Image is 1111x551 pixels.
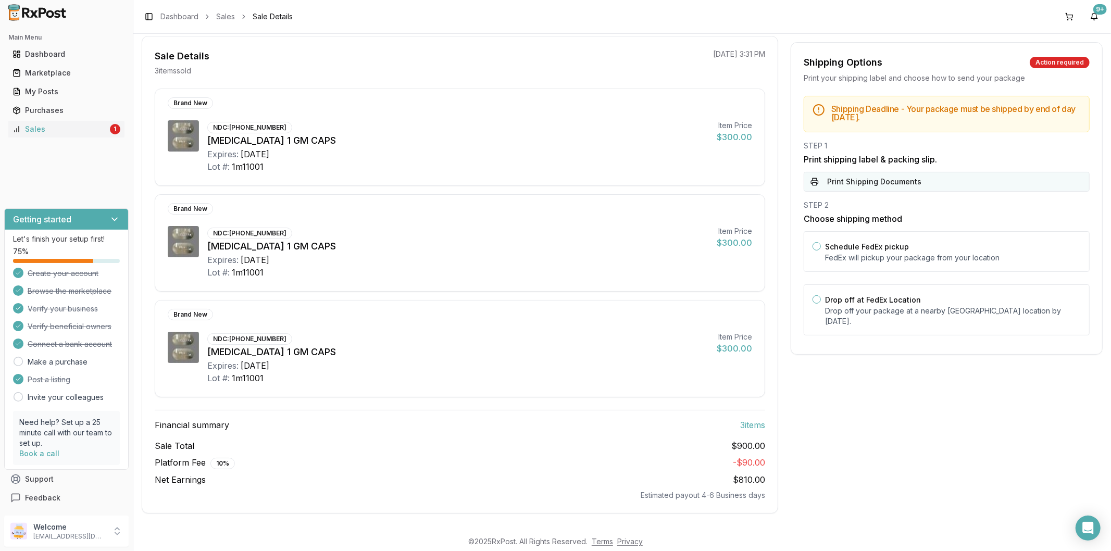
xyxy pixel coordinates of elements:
[28,268,98,279] span: Create your account
[216,11,235,22] a: Sales
[168,332,199,363] img: Vascepa 1 GM CAPS
[4,121,129,137] button: Sales1
[717,236,752,249] div: $300.00
[733,474,765,485] span: $810.00
[155,440,194,452] span: Sale Total
[592,537,613,546] a: Terms
[4,83,129,100] button: My Posts
[804,200,1090,210] div: STEP 2
[804,172,1090,192] button: Print Shipping Documents
[160,11,293,22] nav: breadcrumb
[10,523,27,540] img: User avatar
[241,359,269,372] div: [DATE]
[155,456,235,469] span: Platform Fee
[731,440,765,452] span: $900.00
[232,372,264,384] div: 1m11001
[207,372,230,384] div: Lot #:
[4,46,129,62] button: Dashboard
[168,120,199,152] img: Vascepa 1 GM CAPS
[28,374,70,385] span: Post a listing
[4,4,71,21] img: RxPost Logo
[717,120,752,131] div: Item Price
[155,66,191,76] p: 3 item s sold
[804,212,1090,225] h3: Choose shipping method
[155,473,206,486] span: Net Earnings
[207,345,708,359] div: [MEDICAL_DATA] 1 GM CAPS
[207,254,239,266] div: Expires:
[207,133,708,148] div: [MEDICAL_DATA] 1 GM CAPS
[804,73,1090,83] div: Print your shipping label and choose how to send your package
[825,253,1081,263] p: FedEx will pickup your package from your location
[617,537,643,546] a: Privacy
[740,419,765,431] span: 3 item s
[1076,516,1101,541] div: Open Intercom Messenger
[19,417,114,448] p: Need help? Set up a 25 minute call with our team to set up.
[713,49,765,59] p: [DATE] 3:31 PM
[8,45,124,64] a: Dashboard
[110,124,120,134] div: 1
[8,101,124,120] a: Purchases
[207,333,292,345] div: NDC: [PHONE_NUMBER]
[28,321,111,332] span: Verify beneficial owners
[13,246,29,257] span: 75 %
[733,457,765,468] span: - $90.00
[33,522,106,532] p: Welcome
[1093,4,1107,15] div: 9+
[253,11,293,22] span: Sale Details
[210,458,235,469] div: 10 %
[19,449,59,458] a: Book a call
[13,68,120,78] div: Marketplace
[4,470,129,489] button: Support
[33,532,106,541] p: [EMAIL_ADDRESS][DOMAIN_NAME]
[13,105,120,116] div: Purchases
[825,306,1081,327] p: Drop off your package at a nearby [GEOGRAPHIC_DATA] location by [DATE] .
[4,65,129,81] button: Marketplace
[28,339,112,349] span: Connect a bank account
[168,97,213,109] div: Brand New
[155,49,209,64] div: Sale Details
[831,105,1081,121] h5: Shipping Deadline - Your package must be shipped by end of day [DATE] .
[717,342,752,355] div: $300.00
[155,419,229,431] span: Financial summary
[207,228,292,239] div: NDC: [PHONE_NUMBER]
[8,33,124,42] h2: Main Menu
[8,64,124,82] a: Marketplace
[13,124,108,134] div: Sales
[717,226,752,236] div: Item Price
[825,295,921,304] label: Drop off at FedEx Location
[1086,8,1103,25] button: 9+
[717,332,752,342] div: Item Price
[28,286,111,296] span: Browse the marketplace
[232,160,264,173] div: 1m11001
[825,242,909,251] label: Schedule FedEx pickup
[4,102,129,119] button: Purchases
[13,86,120,97] div: My Posts
[13,213,71,226] h3: Getting started
[717,131,752,143] div: $300.00
[207,160,230,173] div: Lot #:
[207,122,292,133] div: NDC: [PHONE_NUMBER]
[8,120,124,139] a: Sales1
[804,153,1090,166] h3: Print shipping label & packing slip.
[207,148,239,160] div: Expires:
[28,357,88,367] a: Make a purchase
[804,55,882,70] div: Shipping Options
[28,392,104,403] a: Invite your colleagues
[8,82,124,101] a: My Posts
[168,203,213,215] div: Brand New
[168,309,213,320] div: Brand New
[207,239,708,254] div: [MEDICAL_DATA] 1 GM CAPS
[1030,57,1090,68] div: Action required
[4,489,129,507] button: Feedback
[804,141,1090,151] div: STEP 1
[207,359,239,372] div: Expires:
[25,493,60,503] span: Feedback
[160,11,198,22] a: Dashboard
[241,148,269,160] div: [DATE]
[168,226,199,257] img: Vascepa 1 GM CAPS
[155,490,765,500] div: Estimated payout 4-6 Business days
[207,266,230,279] div: Lot #:
[13,49,120,59] div: Dashboard
[241,254,269,266] div: [DATE]
[28,304,98,314] span: Verify your business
